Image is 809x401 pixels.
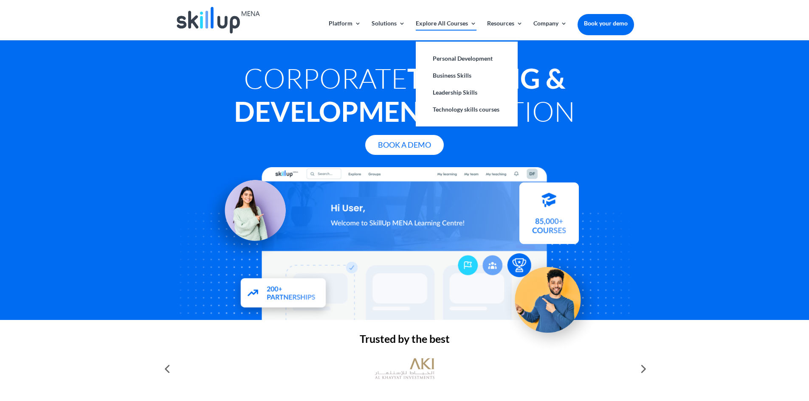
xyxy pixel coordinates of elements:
[501,249,602,350] img: Upskill your workforce - SkillUp
[424,101,509,118] a: Technology skills courses
[424,67,509,84] a: Business Skills
[234,62,565,128] strong: Training & Development
[416,20,476,40] a: Explore All Courses
[375,354,434,384] img: al khayyat investments logo
[365,135,444,155] a: Book A Demo
[175,62,634,132] h1: Corporate Solution
[372,20,405,40] a: Solutions
[668,309,809,401] iframe: Chat Widget
[424,50,509,67] a: Personal Development
[329,20,361,40] a: Platform
[230,270,335,319] img: Partners - SkillUp Mena
[424,84,509,101] a: Leadership Skills
[177,7,260,34] img: Skillup Mena
[533,20,567,40] a: Company
[487,20,523,40] a: Resources
[203,171,294,262] img: Learning Management Solution - SkillUp
[519,186,579,248] img: Courses library - SkillUp MENA
[578,14,634,33] a: Book your demo
[175,334,634,348] h2: Trusted by the best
